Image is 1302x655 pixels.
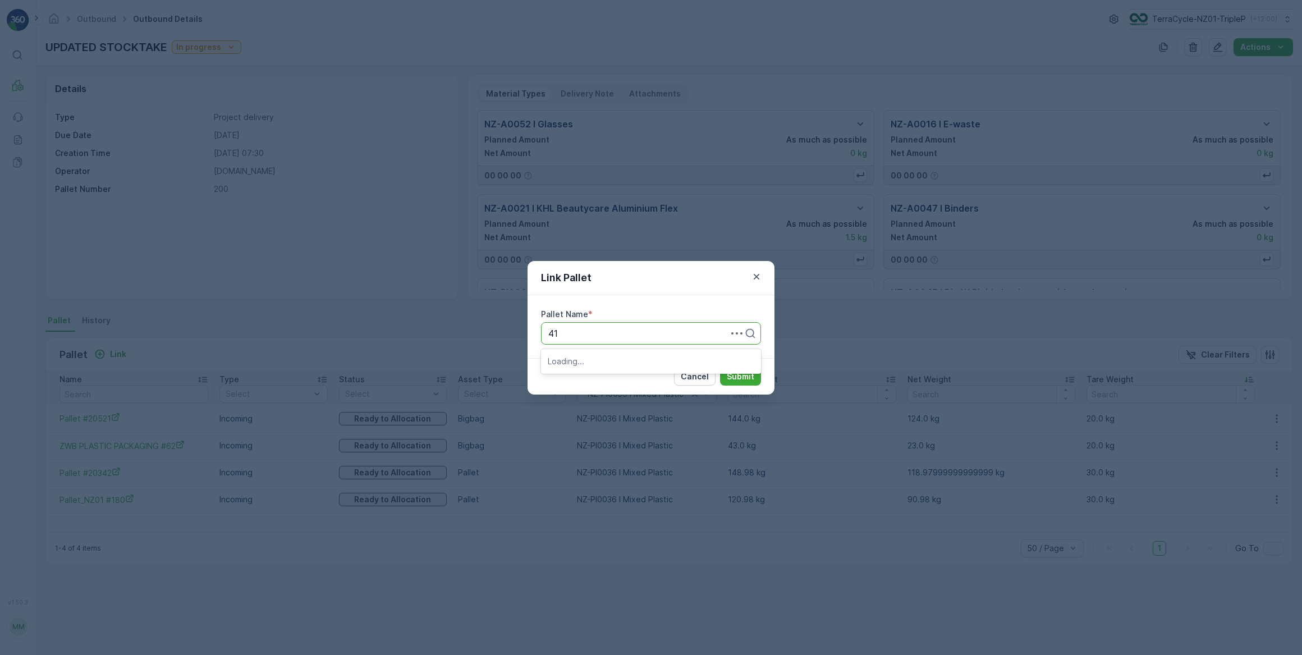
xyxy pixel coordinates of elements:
button: Cancel [674,368,716,386]
label: Pallet Name [541,309,588,319]
p: Cancel [681,371,709,382]
button: Submit [720,368,761,386]
p: Submit [727,371,754,382]
p: Link Pallet [541,270,592,286]
p: Loading... [548,356,754,367]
